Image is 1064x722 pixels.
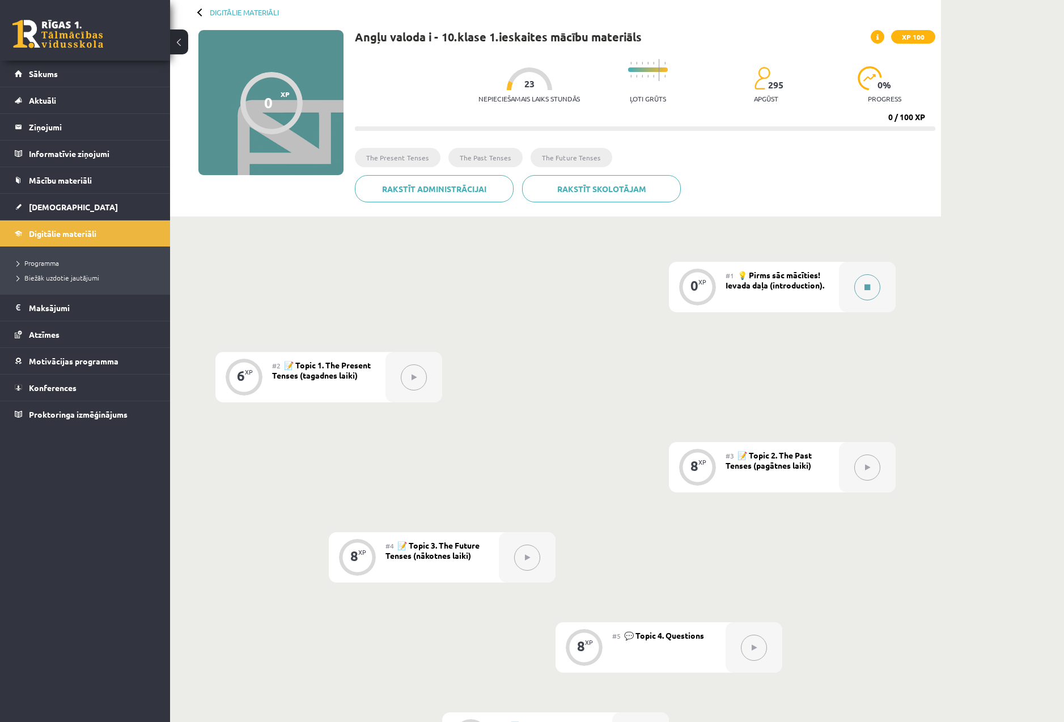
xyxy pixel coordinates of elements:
[245,369,253,375] div: XP
[754,66,770,90] img: students-c634bb4e5e11cddfef0936a35e636f08e4e9abd3cc4e673bd6f9a4125e45ecb1.svg
[647,75,648,78] img: icon-short-line-57e1e144782c952c97e751825c79c345078a6d821885a25fce030b3d8c18986b.svg
[868,95,901,103] p: progress
[531,148,612,167] li: The Future Tenses
[29,114,156,140] legend: Ziņojumi
[15,87,156,113] a: Aktuāli
[585,639,593,645] div: XP
[272,361,281,370] span: #2
[15,61,156,87] a: Sākums
[630,95,666,103] p: Ļoti grūts
[29,329,60,339] span: Atzīmes
[15,401,156,427] a: Proktoringa izmēģinājums
[647,62,648,65] img: icon-short-line-57e1e144782c952c97e751825c79c345078a6d821885a25fce030b3d8c18986b.svg
[29,69,58,79] span: Sākums
[15,220,156,247] a: Digitālie materiāli
[524,79,535,89] span: 23
[272,360,371,380] span: 📝 Topic 1. The Present Tenses (tagadnes laiki)
[878,80,892,90] span: 0 %
[698,279,706,285] div: XP
[624,630,704,640] span: 💬 Topic 4. Questions
[522,175,681,202] a: Rakstīt skolotājam
[29,141,156,167] legend: Informatīvie ziņojumi
[237,371,245,381] div: 6
[698,459,706,465] div: XP
[355,148,440,167] li: The Present Tenses
[29,295,156,321] legend: Maksājumi
[858,66,882,90] img: icon-progress-161ccf0a02000e728c5f80fcf4c31c7af3da0e1684b2b1d7c360e028c24a22f1.svg
[754,95,778,103] p: apgūst
[577,641,585,651] div: 8
[726,270,824,290] span: 💡 Pirms sāc mācīties! Ievada daļa (introduction).
[726,451,734,460] span: #3
[659,59,660,81] img: icon-long-line-d9ea69661e0d244f92f715978eff75569469978d946b2353a9bb055b3ed8787d.svg
[690,461,698,471] div: 8
[17,273,99,282] span: Biežāk uzdotie jautājumi
[15,348,156,374] a: Motivācijas programma
[653,62,654,65] img: icon-short-line-57e1e144782c952c97e751825c79c345078a6d821885a25fce030b3d8c18986b.svg
[642,75,643,78] img: icon-short-line-57e1e144782c952c97e751825c79c345078a6d821885a25fce030b3d8c18986b.svg
[612,631,621,640] span: #5
[15,295,156,321] a: Maksājumi
[15,321,156,347] a: Atzīmes
[17,258,159,268] a: Programma
[636,75,637,78] img: icon-short-line-57e1e144782c952c97e751825c79c345078a6d821885a25fce030b3d8c18986b.svg
[690,281,698,291] div: 0
[15,194,156,220] a: [DEMOGRAPHIC_DATA]
[29,175,92,185] span: Mācību materiāli
[355,30,642,44] h1: Angļu valoda i - 10.klase 1.ieskaites mācību materiāls
[448,148,523,167] li: The Past Tenses
[210,8,279,16] a: Digitālie materiāli
[281,90,290,98] span: XP
[478,95,580,103] p: Nepieciešamais laiks stundās
[350,551,358,561] div: 8
[17,273,159,283] a: Biežāk uzdotie jautājumi
[385,541,394,550] span: #4
[15,114,156,140] a: Ziņojumi
[15,141,156,167] a: Informatīvie ziņojumi
[726,450,812,470] span: 📝 Topic 2. The Past Tenses (pagātnes laiki)
[17,258,59,267] span: Programma
[15,167,156,193] a: Mācību materiāli
[664,75,665,78] img: icon-short-line-57e1e144782c952c97e751825c79c345078a6d821885a25fce030b3d8c18986b.svg
[385,540,480,560] span: 📝 Topic 3. The Future Tenses (nākotnes laiki)
[653,75,654,78] img: icon-short-line-57e1e144782c952c97e751825c79c345078a6d821885a25fce030b3d8c18986b.svg
[358,549,366,555] div: XP
[29,383,77,393] span: Konferences
[630,62,631,65] img: icon-short-line-57e1e144782c952c97e751825c79c345078a6d821885a25fce030b3d8c18986b.svg
[29,356,118,366] span: Motivācijas programma
[264,94,273,111] div: 0
[355,175,514,202] a: Rakstīt administrācijai
[29,228,96,239] span: Digitālie materiāli
[891,30,935,44] span: XP 100
[29,202,118,212] span: [DEMOGRAPHIC_DATA]
[664,62,665,65] img: icon-short-line-57e1e144782c952c97e751825c79c345078a6d821885a25fce030b3d8c18986b.svg
[642,62,643,65] img: icon-short-line-57e1e144782c952c97e751825c79c345078a6d821885a25fce030b3d8c18986b.svg
[29,95,56,105] span: Aktuāli
[15,375,156,401] a: Konferences
[636,62,637,65] img: icon-short-line-57e1e144782c952c97e751825c79c345078a6d821885a25fce030b3d8c18986b.svg
[768,80,783,90] span: 295
[630,75,631,78] img: icon-short-line-57e1e144782c952c97e751825c79c345078a6d821885a25fce030b3d8c18986b.svg
[29,409,128,419] span: Proktoringa izmēģinājums
[726,271,734,280] span: #1
[12,20,103,48] a: Rīgas 1. Tālmācības vidusskola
